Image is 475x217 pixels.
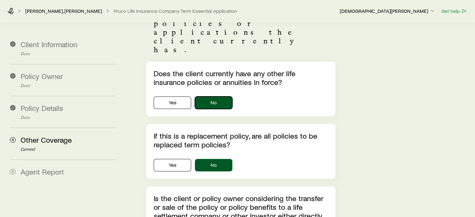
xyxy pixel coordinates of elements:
[25,8,102,14] a: [PERSON_NAME], [PERSON_NAME]
[21,147,116,152] p: Current
[154,131,328,149] p: If this is a replacement policy, are all policies to be replaced term policies?
[195,159,232,171] button: No
[340,8,436,14] p: [DEMOGRAPHIC_DATA][PERSON_NAME]
[21,83,116,88] p: Done
[21,40,77,49] span: Client Information
[10,137,16,143] span: 4
[21,72,63,81] span: Policy Owner
[21,103,63,112] span: Policy Details
[339,7,436,15] button: [DEMOGRAPHIC_DATA][PERSON_NAME]
[154,96,191,109] button: Yes
[21,52,116,57] p: Done
[154,159,191,171] button: Yes
[21,115,116,120] p: Done
[113,8,237,14] button: Pruco Life Insurance Company Term Essential Application
[10,169,16,175] span: 5
[195,96,232,109] button: No
[441,7,468,15] button: Get help
[21,135,72,144] span: Other Coverage
[154,69,328,86] p: Does the client currently have any other life insurance policies or annuities in force?
[21,167,64,176] span: Agent Report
